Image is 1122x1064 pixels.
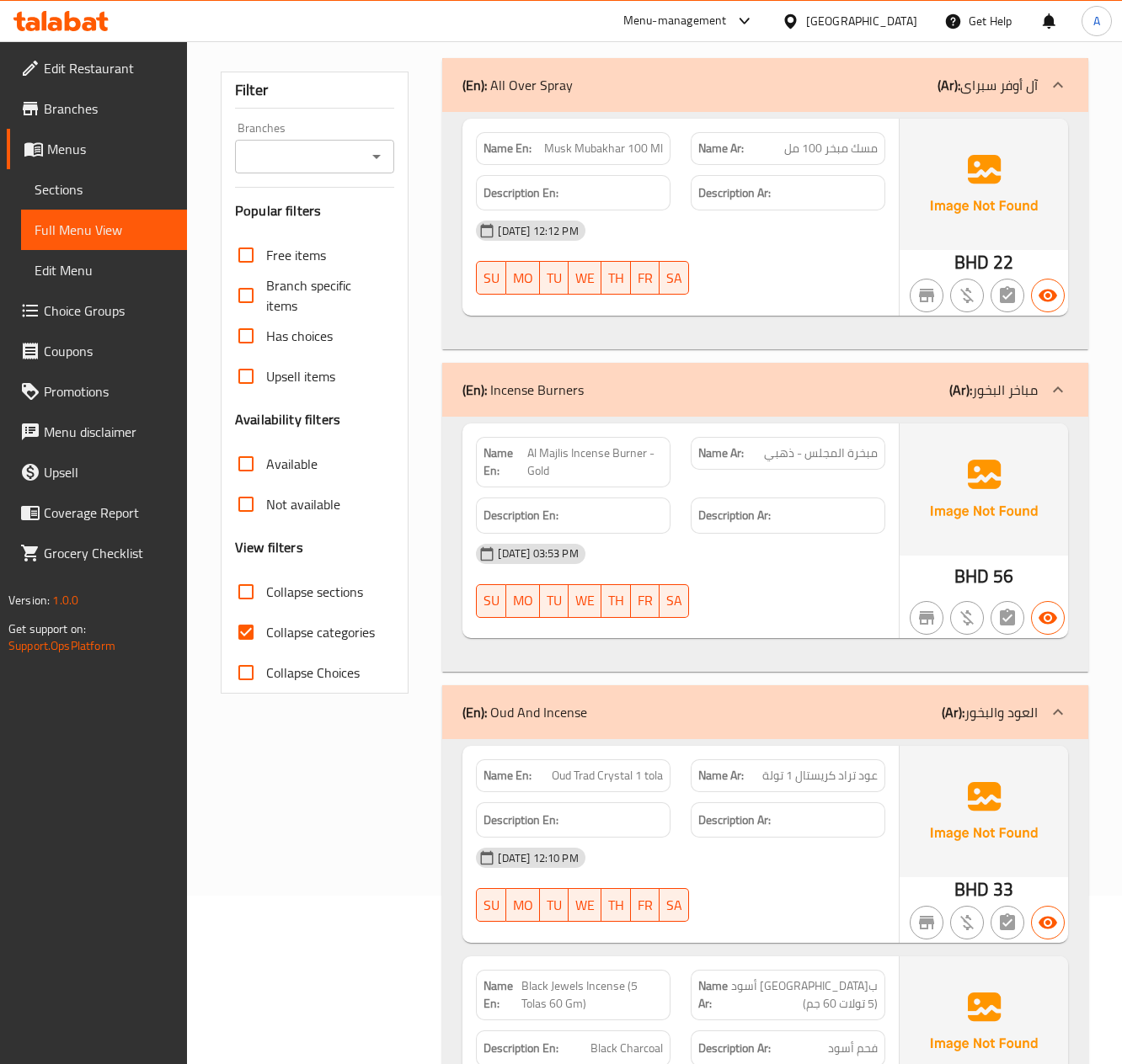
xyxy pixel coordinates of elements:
strong: Description En: [484,810,558,831]
span: SA [666,266,682,290]
span: 33 [993,873,1013,906]
span: ب[GEOGRAPHIC_DATA] أسود (5 تولات 60 جم) [729,977,878,1013]
b: (En): [462,700,487,725]
span: Get support on: [8,618,86,640]
span: Collapse sections [266,582,363,602]
a: Choice Groups [7,290,187,331]
button: Not has choices [991,906,1024,939]
strong: Description Ar: [698,183,771,204]
span: Edit Menu [35,260,174,280]
a: Menu disclaimer [7,412,187,452]
span: SU [484,588,500,613]
span: Black Charcoal [590,1038,663,1059]
span: Full Menu View [35,220,174,240]
button: MO [506,584,540,618]
button: SU [476,584,506,618]
button: FR [631,261,660,295]
h3: Popular filters [235,201,394,221]
div: (En): All Over Spray(Ar):آل أوفر سبراى [442,417,1087,672]
button: SU [476,261,506,295]
img: Ae5nvW7+0k+MAAAAAElFTkSuQmCC [900,746,1068,877]
span: TU [547,893,562,918]
button: Available [1031,601,1065,635]
button: WE [569,261,601,295]
span: [DATE] 03:53 PM [491,545,585,561]
div: (En): All Over Spray(Ar):آل أوفر سبراى [442,112,1087,349]
span: SU [484,266,500,290]
span: Available [266,454,318,474]
a: Edit Restaurant [7,48,187,88]
button: SA [660,584,689,618]
span: Promotions [44,381,174,402]
strong: Description En: [484,505,558,526]
button: Not branch specific item [910,601,943,635]
span: MO [513,266,533,290]
b: (En): [462,377,487,402]
button: TU [540,584,569,618]
button: TH [601,584,631,618]
span: 22 [993,246,1013,279]
strong: Description Ar: [698,505,771,526]
h3: View filters [235,538,303,557]
button: TH [601,261,631,295]
div: Filter [235,72,394,109]
a: Upsell [7,452,187,492]
p: العود والبخور [942,702,1038,722]
span: Collapse categories [266,622,375,642]
span: Choice Groups [44,301,174,321]
strong: Name En: [484,767,532,785]
p: All Over Spray [462,75,573,95]
button: Not has choices [991,601,1024,635]
span: TH [608,266,624,290]
span: SA [666,588,682,613]
img: Ae5nvW7+0k+MAAAAAElFTkSuQmCC [900,423,1068,555]
strong: Description En: [484,183,558,204]
span: Upsell [44,462,174,482]
span: WE [575,893,595,918]
span: Menus [47,139,174,159]
span: [DATE] 12:10 PM [491,850,585,866]
span: 1.0.0 [52,589,78,611]
span: MO [513,588,533,613]
div: [GEOGRAPHIC_DATA] [806,12,917,30]
button: SA [660,261,689,295]
strong: Name Ar: [698,444,744,462]
span: SA [666,893,682,918]
button: TU [540,888,569,922]
div: Menu-management [623,11,727,31]
span: Sections [35,179,174,199]
a: Support.OpsPlatform [8,635,115,657]
span: Coverage Report [44,503,174,523]
strong: Name En: [484,444,526,480]
button: SU [476,888,506,922]
span: Black Jewels Incense (5 Tolas 60 Gm) [521,977,664,1013]
span: TH [608,588,624,613]
strong: Name En: [484,140,532,157]
button: Not branch specific item [910,279,943,312]
span: Upsell items [266,366,335,386]
span: TH [608,893,624,918]
span: Edit Restaurant [44,58,174,78]
a: Edit Menu [21,250,187,290]
strong: Description Ar: [698,1038,771,1059]
span: Free items [266,245,326,265]
span: 56 [993,560,1013,593]
span: BHD [954,246,989,279]
a: Menus [7,129,187,169]
span: FR [638,893,653,918]
span: Version: [8,589,50,611]
span: A [1093,12,1100,30]
span: Grocery Checklist [44,543,174,563]
span: BHD [954,873,989,906]
span: MO [513,893,533,918]
span: Branch specific items [266,275,381,316]
a: Coupons [7,331,187,371]
strong: Description En: [484,1038,558,1059]
button: FR [631,888,660,922]
span: Coupons [44,341,174,361]
span: فحم أسود [828,1038,878,1059]
button: WE [569,888,601,922]
a: Grocery Checklist [7,533,187,573]
button: FR [631,584,660,618]
span: FR [638,588,653,613]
